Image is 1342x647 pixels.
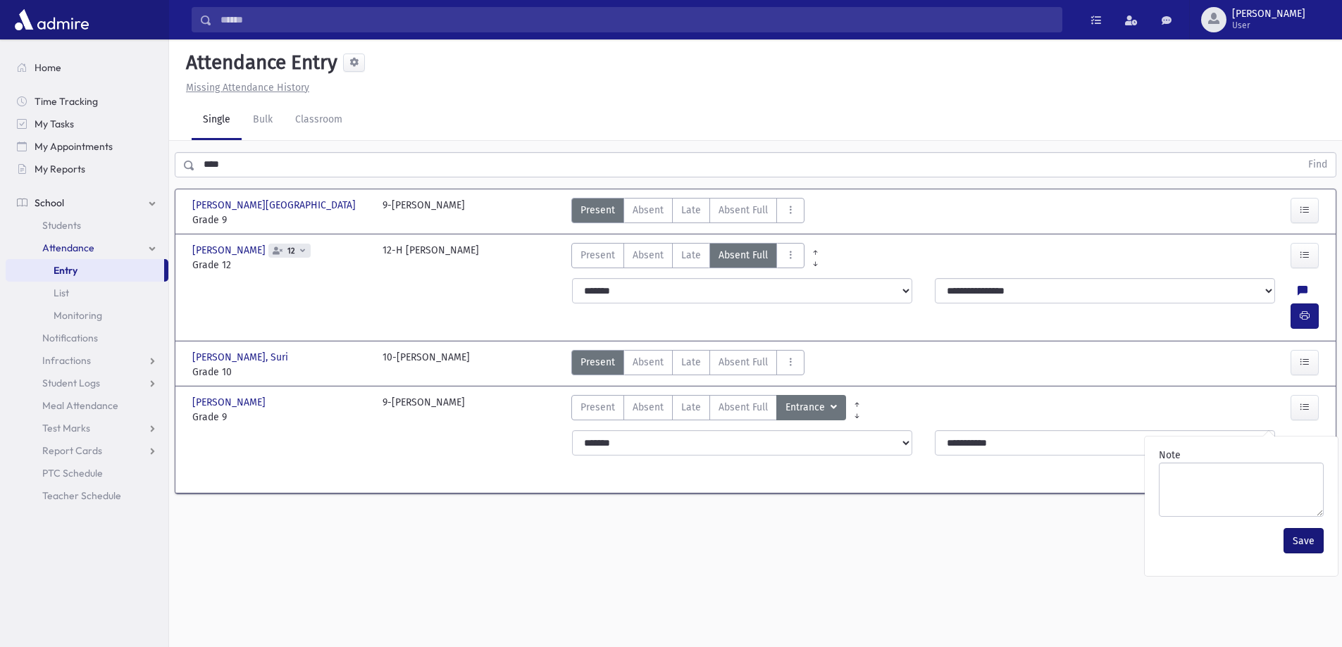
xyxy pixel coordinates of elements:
h5: Attendance Entry [180,51,337,75]
button: Find [1300,153,1336,177]
div: AttTypes [571,350,804,379]
div: 10-[PERSON_NAME] [383,350,470,379]
span: Absent Full [719,400,768,415]
span: Students [42,219,81,232]
div: 12-H [PERSON_NAME] [383,243,479,272]
span: Infractions [42,354,91,367]
a: Single [192,101,242,140]
a: Teacher Schedule [6,484,168,507]
a: My Appointments [6,135,168,158]
span: Absent [633,355,664,370]
span: Late [681,248,701,263]
a: Home [6,56,168,79]
a: Test Marks [6,417,168,439]
span: Time Tracking [35,95,98,108]
a: Classroom [284,101,354,140]
a: Bulk [242,101,284,140]
span: Report Cards [42,444,102,457]
div: AttTypes [571,198,804,227]
span: Entry [54,264,77,277]
a: School [6,191,168,214]
span: Absent Full [719,355,768,370]
span: List [54,287,69,299]
a: Students [6,214,168,237]
span: Entrance [785,400,828,415]
span: Absent [633,203,664,218]
span: 12 [285,246,298,256]
a: Entry [6,259,164,282]
span: [PERSON_NAME] [1232,8,1305,20]
span: Student Logs [42,377,100,389]
span: My Appointments [35,140,113,153]
input: Search [212,7,1062,32]
label: Note [1159,448,1181,463]
a: Monitoring [6,304,168,327]
span: [PERSON_NAME] [192,395,268,410]
span: [PERSON_NAME] [192,243,268,258]
u: Missing Attendance History [186,82,309,94]
span: Absent Full [719,203,768,218]
div: AttTypes [571,243,804,272]
a: Missing Attendance History [180,82,309,94]
span: Grade 9 [192,213,368,227]
button: Save [1284,528,1324,553]
span: Late [681,355,701,370]
span: Grade 9 [192,410,368,425]
span: School [35,196,64,209]
span: My Reports [35,163,85,175]
a: Meal Attendance [6,394,168,417]
span: Present [580,400,615,415]
span: Present [580,248,615,263]
span: Late [681,400,701,415]
span: Grade 12 [192,258,368,272]
span: Absent [633,400,664,415]
img: AdmirePro [11,6,92,34]
span: Attendance [42,241,94,254]
span: Teacher Schedule [42,489,121,502]
span: Meal Attendance [42,399,118,412]
a: Attendance [6,237,168,259]
span: PTC Schedule [42,467,103,479]
a: List [6,282,168,304]
a: My Reports [6,158,168,180]
a: PTC Schedule [6,462,168,484]
div: 9-[PERSON_NAME] [383,395,465,425]
a: Time Tracking [6,90,168,113]
span: Late [681,203,701,218]
div: AttTypes [571,395,846,425]
span: User [1232,20,1305,31]
div: 9-[PERSON_NAME] [383,198,465,227]
a: Report Cards [6,439,168,462]
span: Monitoring [54,309,102,322]
a: Student Logs [6,372,168,394]
span: [PERSON_NAME][GEOGRAPHIC_DATA] [192,198,359,213]
span: Notifications [42,332,98,344]
a: Infractions [6,349,168,372]
span: Absent [633,248,664,263]
span: Home [35,61,61,74]
span: Present [580,203,615,218]
button: Entrance [776,395,846,420]
span: Absent Full [719,248,768,263]
a: Notifications [6,327,168,349]
a: My Tasks [6,113,168,135]
span: Grade 10 [192,365,368,379]
span: Test Marks [42,422,90,434]
span: [PERSON_NAME], Suri [192,350,291,365]
span: My Tasks [35,118,74,130]
span: Present [580,355,615,370]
